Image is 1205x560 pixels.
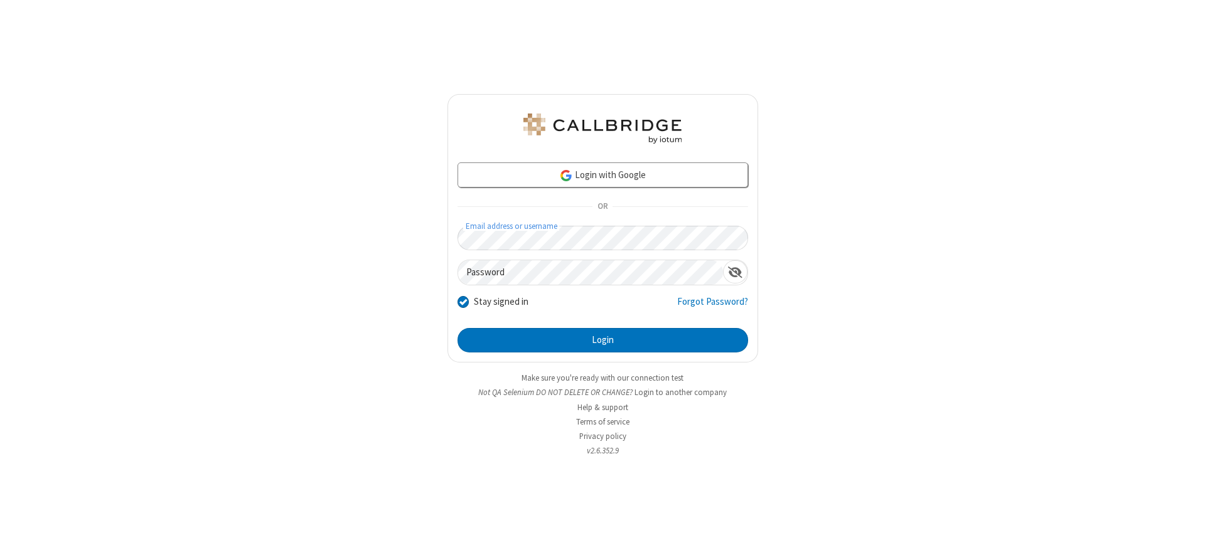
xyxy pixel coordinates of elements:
[522,372,683,383] a: Make sure you're ready with our connection test
[458,226,748,250] input: Email address or username
[447,445,758,457] li: v2.6.352.9
[458,260,723,285] input: Password
[723,260,747,283] div: Show password
[521,114,684,144] img: QA Selenium DO NOT DELETE OR CHANGE
[576,416,629,427] a: Terms of service
[474,295,528,309] label: Stay signed in
[447,386,758,398] li: Not QA Selenium DO NOT DELETE OR CHANGE?
[458,162,748,188] a: Login with Google
[592,198,613,216] span: OR
[577,402,628,413] a: Help & support
[579,431,626,441] a: Privacy policy
[635,386,727,398] button: Login to another company
[559,169,573,182] img: google-icon.png
[677,295,748,319] a: Forgot Password?
[458,328,748,353] button: Login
